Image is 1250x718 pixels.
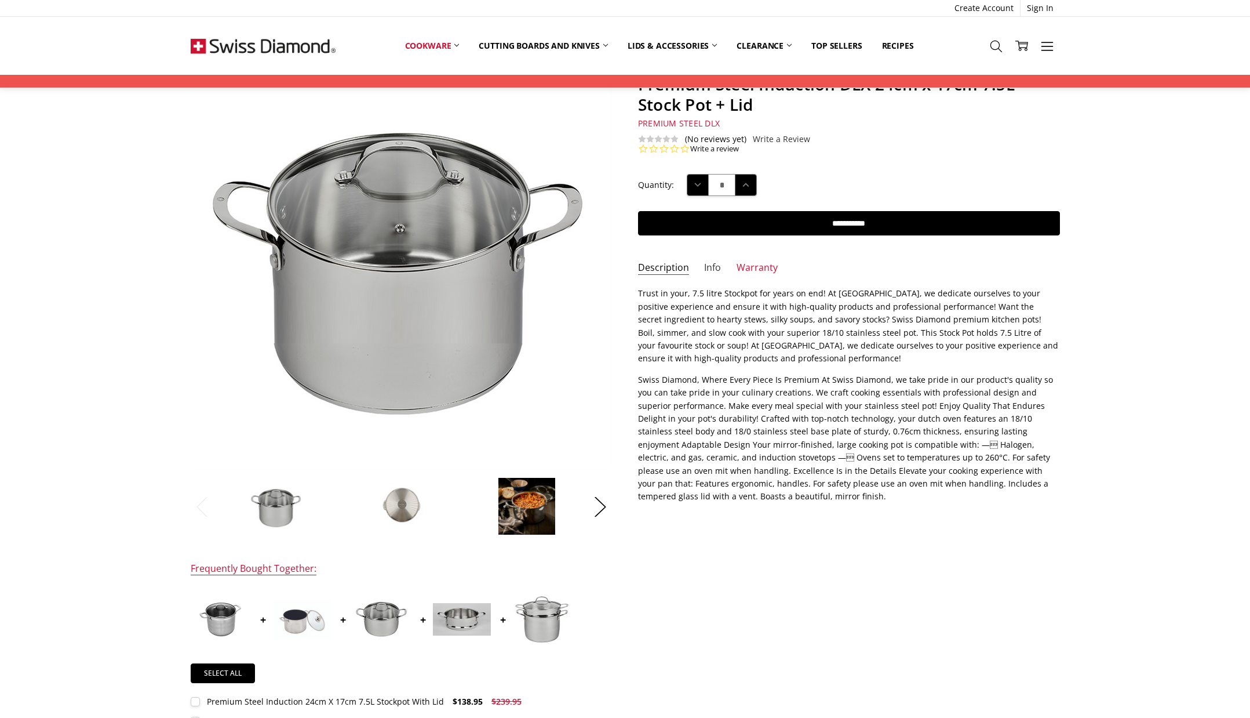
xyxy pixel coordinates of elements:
[685,135,746,144] span: (No reviews yet)
[191,489,214,525] button: Previous
[872,33,924,59] a: Recipes
[737,262,778,275] a: Warranty
[193,600,251,639] img: Premium Steel Induction 24cm X 17cm 7.5L Stockpot With Lid
[727,33,801,59] a: Clearance
[690,144,739,154] a: Write a review
[638,118,720,129] span: Premium Steel DLX
[704,262,721,275] a: Info
[191,563,316,576] div: Frequently Bought Together:
[207,696,444,707] div: Premium Steel Induction 24cm X 17cm 7.5L Stockpot With Lid
[753,135,810,144] a: Write a Review
[373,477,431,535] img: Premium Steel DLX - 7.5 litre (9.5") Stainless Steel Stock Pot + Lid | Swiss Diamond
[395,33,469,59] a: Cookware
[618,33,727,59] a: Lids & Accessories
[638,287,1060,365] p: Trust in your, 7.5 litre Stockpot for years on end! At [GEOGRAPHIC_DATA], we dedicate ourselves t...
[491,696,522,707] span: $239.95
[638,262,689,275] a: Description
[638,74,1060,115] h1: Premium Steel Induction DLX 24cm x 17cm 7.5L Stock Pot + Lid
[638,373,1060,503] p: Swiss Diamond, Where Every Piece Is Premium At Swiss Diamond, we take pride in our product's qual...
[801,33,872,59] a: Top Sellers
[589,489,612,525] button: Next
[247,477,305,535] img: Premium Steel DLX - 7.5 Litre (9.5") Stainless Steel Stock Pot + Lid | Swiss Diamond
[273,600,331,639] img: XD Nonstick Clad Induction 24cm x 17cm 7.5L STOCK POT + LID
[453,696,483,707] span: $138.95
[513,590,571,648] img: Premium Steel DLX - 7.6 Qt. (9.5") Stainless Steel Pasta Pot with Strainer, Steamer Basket, & Lid...
[191,17,336,75] img: Free Shipping On Every Order
[498,477,556,535] img: Premium Steel DLX - 7.5 litre (9.5") Stainless Steel Stock Pot + Lid | Swiss Diamond
[469,33,618,59] a: Cutting boards and knives
[638,179,674,191] label: Quantity:
[353,590,411,648] img: Copy of Premium Steel DLX - 6.2 Litre (9.5") Stainless Steel Soup Pot | Swiss Diamond
[191,663,256,683] a: Select all
[433,603,491,636] img: Premium Steel Induction DLX 24cm Steamer (No Lid)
